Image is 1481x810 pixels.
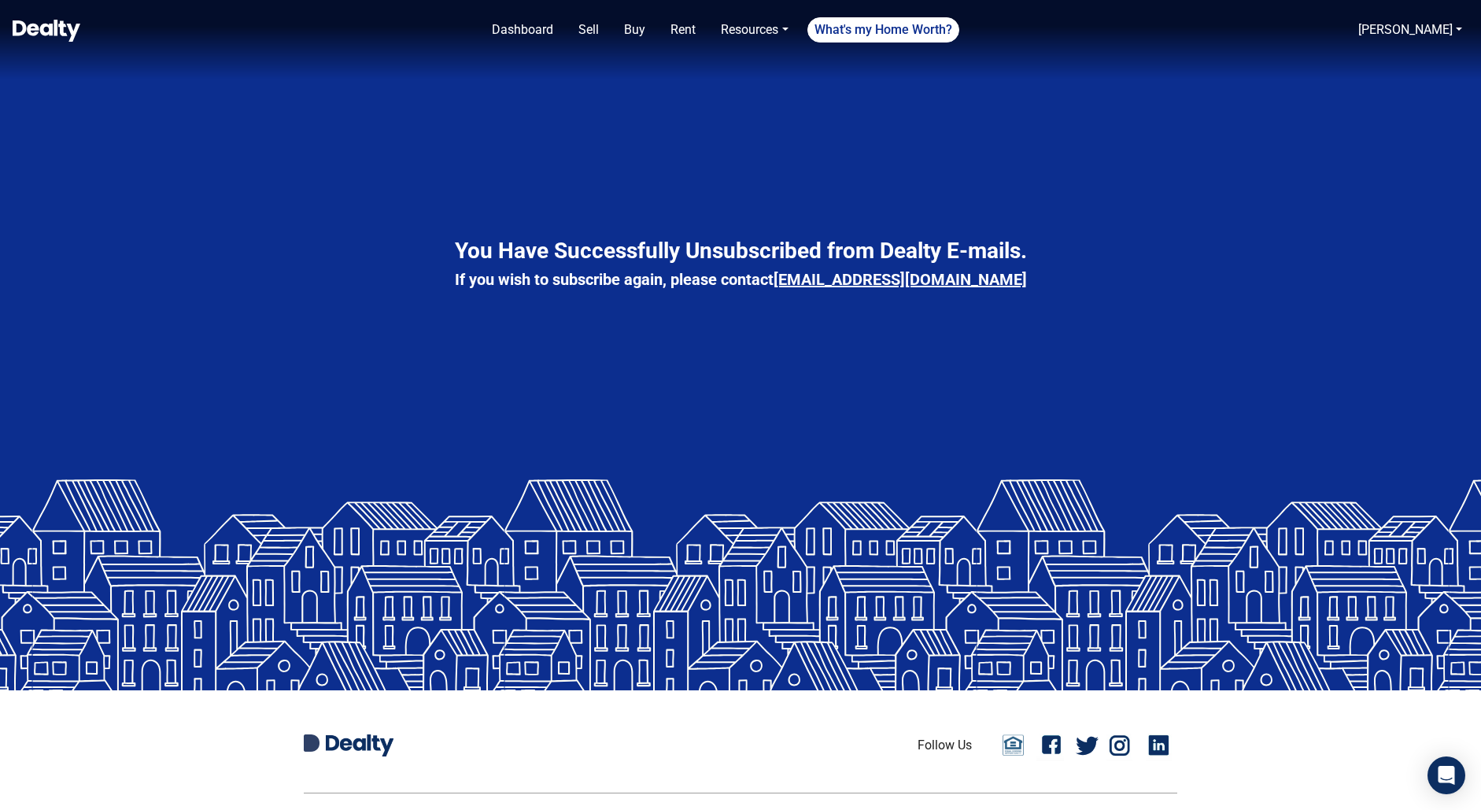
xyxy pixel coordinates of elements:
a: Dashboard [486,14,560,46]
a: Linkedin [1146,730,1177,761]
a: [EMAIL_ADDRESS][DOMAIN_NAME] [774,270,1027,289]
div: Open Intercom Messenger [1427,756,1465,794]
li: Follow Us [918,736,972,755]
a: [PERSON_NAME] [1358,22,1453,37]
h3: You Have Successfully Unsubscribed from Dealty E-mails. [355,238,1126,264]
h5: If you wish to subscribe again, please contact [355,270,1126,289]
a: Twitter [1076,730,1099,761]
a: Facebook [1036,730,1068,761]
a: Email [997,734,1029,757]
img: Dealty - Buy, Sell & Rent Homes [13,20,80,42]
a: Resources [715,14,794,46]
iframe: BigID CMP Widget [8,763,55,810]
a: [PERSON_NAME] [1352,14,1468,46]
a: Rent [664,14,702,46]
img: Dealty [326,734,393,756]
a: Sell [572,14,605,46]
img: Dealty D [304,734,319,752]
a: What's my Home Worth? [807,17,959,43]
a: Instagram [1106,730,1138,761]
a: Buy [618,14,652,46]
